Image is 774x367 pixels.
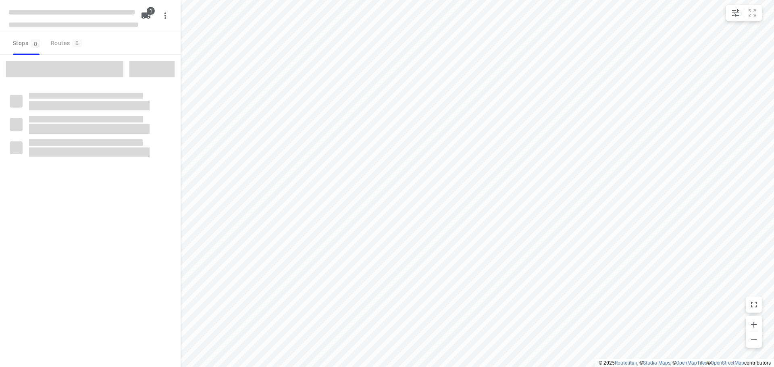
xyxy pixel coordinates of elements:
[728,5,744,21] button: Map settings
[599,360,771,366] li: © 2025 , © , © © contributors
[711,360,744,366] a: OpenStreetMap
[615,360,637,366] a: Routetitan
[726,5,762,21] div: small contained button group
[643,360,670,366] a: Stadia Maps
[676,360,707,366] a: OpenMapTiles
